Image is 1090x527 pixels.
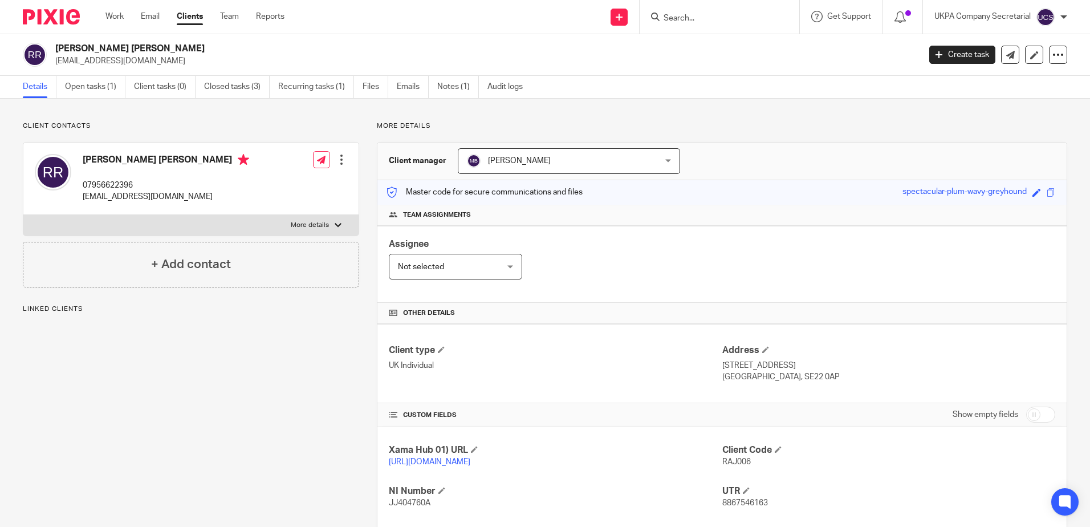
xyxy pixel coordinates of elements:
a: Emails [397,76,429,98]
p: More details [291,221,329,230]
p: [GEOGRAPHIC_DATA], SE22 0AP [722,371,1055,383]
p: [EMAIL_ADDRESS][DOMAIN_NAME] [83,191,249,202]
span: RAJ006 [722,458,751,466]
h4: UTR [722,485,1055,497]
h4: CUSTOM FIELDS [389,411,722,420]
p: Master code for secure communications and files [386,187,583,198]
p: 07956622396 [83,180,249,191]
a: Closed tasks (3) [204,76,270,98]
img: svg%3E [23,43,47,67]
a: Notes (1) [437,76,479,98]
a: Reports [256,11,284,22]
h4: + Add contact [151,256,231,273]
h4: Client type [389,344,722,356]
a: Recurring tasks (1) [278,76,354,98]
span: Not selected [398,263,444,271]
span: JJ404760A [389,499,430,507]
span: Assignee [389,240,429,249]
img: svg%3E [467,154,481,168]
span: 8867546163 [722,499,768,507]
h4: Client Code [722,444,1055,456]
h4: NI Number [389,485,722,497]
a: Client tasks (0) [134,76,196,98]
a: Details [23,76,56,98]
p: Client contacts [23,121,359,131]
h4: [PERSON_NAME] [PERSON_NAME] [83,154,249,168]
a: Work [105,11,124,22]
a: Audit logs [487,76,531,98]
span: Other details [403,309,455,318]
p: UKPA Company Secretarial [934,11,1031,22]
span: Get Support [827,13,871,21]
a: Email [141,11,160,22]
a: [URL][DOMAIN_NAME] [389,458,470,466]
p: [STREET_ADDRESS] [722,360,1055,371]
p: [EMAIL_ADDRESS][DOMAIN_NAME] [55,55,912,67]
p: UK Individual [389,360,722,371]
img: Pixie [23,9,80,25]
a: Clients [177,11,203,22]
a: Open tasks (1) [65,76,125,98]
i: Primary [238,154,249,165]
label: Show empty fields [953,409,1018,420]
h4: Address [722,344,1055,356]
img: svg%3E [35,154,71,190]
img: svg%3E [1036,8,1055,26]
div: spectacular-plum-wavy-greyhound [902,186,1027,199]
h3: Client manager [389,155,446,167]
input: Search [662,14,765,24]
h4: Xama Hub 01) URL [389,444,722,456]
p: Linked clients [23,305,359,314]
a: Files [363,76,388,98]
p: More details [377,121,1067,131]
h2: [PERSON_NAME] [PERSON_NAME] [55,43,741,55]
a: Team [220,11,239,22]
a: Create task [929,46,995,64]
span: [PERSON_NAME] [488,157,551,165]
span: Team assignments [403,210,471,220]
